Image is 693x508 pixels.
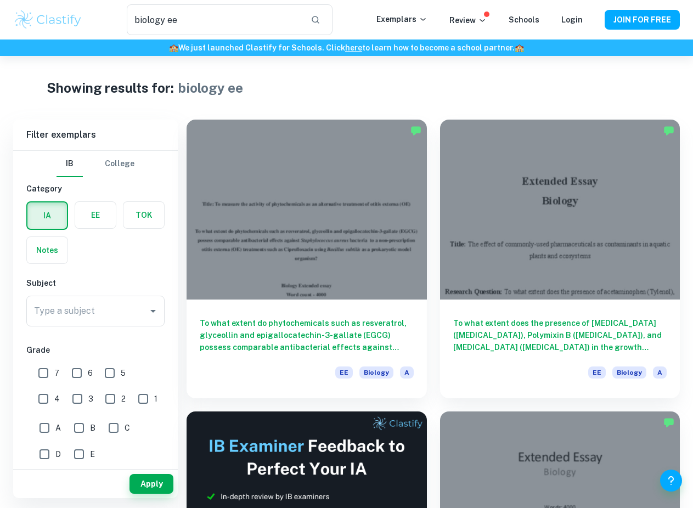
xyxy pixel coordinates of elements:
[178,78,243,98] h1: biology ee
[90,448,95,460] span: E
[200,317,414,353] h6: To what extent do phytochemicals such as resveratrol, glyceollin and epigallocatechin-3-gallate (...
[410,125,421,136] img: Marked
[75,202,116,228] button: EE
[55,448,61,460] span: D
[187,120,427,398] a: To what extent do phytochemicals such as resveratrol, glyceollin and epigallocatechin-3-gallate (...
[88,367,93,379] span: 6
[123,202,164,228] button: TOK
[27,202,67,229] button: IA
[612,366,646,379] span: Biology
[376,13,427,25] p: Exemplars
[453,317,667,353] h6: To what extent does the presence of [MEDICAL_DATA] ([MEDICAL_DATA]), Polymixin B ([MEDICAL_DATA])...
[27,237,67,263] button: Notes
[105,151,134,177] button: College
[2,42,691,54] h6: We just launched Clastify for Schools. Click to learn how to become a school partner.
[57,151,83,177] button: IB
[359,366,393,379] span: Biology
[47,78,174,98] h1: Showing results for:
[90,422,95,434] span: B
[154,393,157,405] span: 1
[125,422,130,434] span: C
[335,366,353,379] span: EE
[449,14,487,26] p: Review
[509,15,539,24] a: Schools
[515,43,524,52] span: 🏫
[145,303,161,319] button: Open
[121,367,126,379] span: 5
[663,125,674,136] img: Marked
[663,417,674,428] img: Marked
[54,393,60,405] span: 4
[26,277,165,289] h6: Subject
[88,393,93,405] span: 3
[440,120,680,398] a: To what extent does the presence of [MEDICAL_DATA] ([MEDICAL_DATA]), Polymixin B ([MEDICAL_DATA])...
[121,393,126,405] span: 2
[653,366,667,379] span: A
[169,43,178,52] span: 🏫
[561,15,583,24] a: Login
[129,474,173,494] button: Apply
[13,9,83,31] img: Clastify logo
[400,366,414,379] span: A
[55,422,61,434] span: A
[26,344,165,356] h6: Grade
[57,151,134,177] div: Filter type choice
[660,470,682,492] button: Help and Feedback
[54,367,59,379] span: 7
[588,366,606,379] span: EE
[26,183,165,195] h6: Category
[605,10,680,30] button: JOIN FOR FREE
[345,43,362,52] a: here
[13,120,178,150] h6: Filter exemplars
[127,4,302,35] input: Search for any exemplars...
